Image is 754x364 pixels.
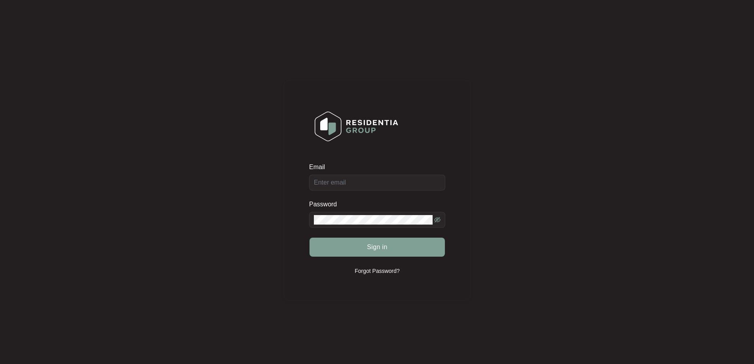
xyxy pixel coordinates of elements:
[309,175,445,191] input: Email
[310,106,403,147] img: Login Logo
[309,163,330,171] label: Email
[367,242,387,252] span: Sign in
[314,215,433,225] input: Password
[355,267,400,275] p: Forgot Password?
[309,200,343,208] label: Password
[434,217,441,223] span: eye-invisible
[310,238,445,257] button: Sign in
